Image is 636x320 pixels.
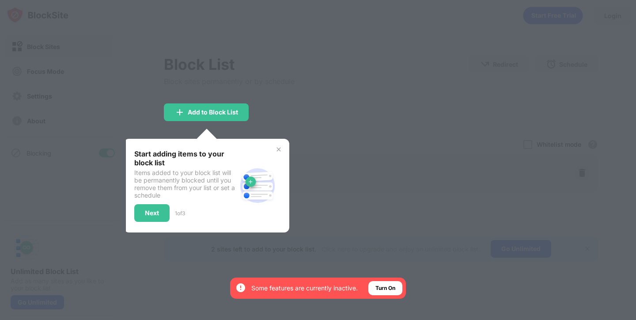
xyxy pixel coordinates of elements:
div: Turn On [375,284,395,293]
div: 1 of 3 [175,210,185,217]
img: x-button.svg [275,146,282,153]
div: Next [145,210,159,217]
iframe: Sign in with Google Dialogue [454,9,627,130]
div: Start adding items to your block list [134,149,236,167]
img: block-site.svg [236,164,279,207]
div: Items added to your block list will be permanently blocked until you remove them from your list o... [134,169,236,199]
div: Add to Block List [188,109,238,116]
img: error-circle-white.svg [235,282,246,293]
div: Some features are currently inactive. [251,284,358,293]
